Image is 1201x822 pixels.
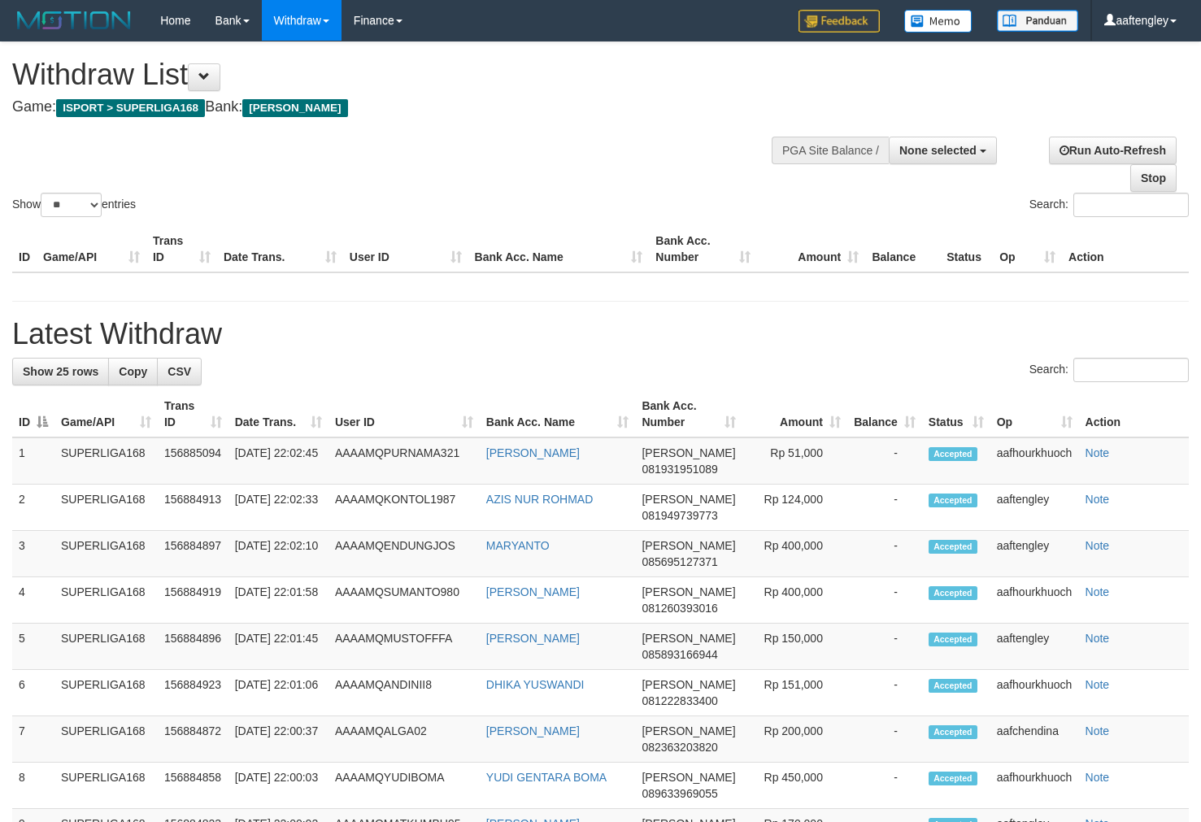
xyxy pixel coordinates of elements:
[37,226,146,272] th: Game/API
[12,670,54,716] td: 6
[642,771,735,784] span: [PERSON_NAME]
[742,763,847,809] td: Rp 450,000
[1029,193,1189,217] label: Search:
[1049,137,1177,164] a: Run Auto-Refresh
[997,10,1078,32] img: panduan.png
[329,485,480,531] td: AAAAMQKONTOL1987
[54,624,158,670] td: SUPERLIGA168
[12,391,54,437] th: ID: activate to sort column descending
[12,624,54,670] td: 5
[486,771,607,784] a: YUDI GENTARA BOMA
[1130,164,1177,192] a: Stop
[329,391,480,437] th: User ID: activate to sort column ascending
[23,365,98,378] span: Show 25 rows
[12,577,54,624] td: 4
[158,716,228,763] td: 156884872
[922,391,990,437] th: Status: activate to sort column ascending
[329,437,480,485] td: AAAAMQPURNAMA321
[1086,446,1110,459] a: Note
[54,763,158,809] td: SUPERLIGA168
[929,447,977,461] span: Accepted
[1086,493,1110,506] a: Note
[158,577,228,624] td: 156884919
[990,624,1079,670] td: aaftengley
[929,494,977,507] span: Accepted
[990,531,1079,577] td: aaftengley
[642,446,735,459] span: [PERSON_NAME]
[742,716,847,763] td: Rp 200,000
[228,763,329,809] td: [DATE] 22:00:03
[486,446,580,459] a: [PERSON_NAME]
[12,318,1189,350] h1: Latest Withdraw
[929,725,977,739] span: Accepted
[158,670,228,716] td: 156884923
[12,763,54,809] td: 8
[847,577,922,624] td: -
[742,391,847,437] th: Amount: activate to sort column ascending
[486,632,580,645] a: [PERSON_NAME]
[486,678,585,691] a: DHIKA YUSWANDI
[12,358,109,385] a: Show 25 rows
[742,670,847,716] td: Rp 151,000
[242,99,347,117] span: [PERSON_NAME]
[12,485,54,531] td: 2
[847,391,922,437] th: Balance: activate to sort column ascending
[158,624,228,670] td: 156884896
[1073,193,1189,217] input: Search:
[929,633,977,646] span: Accepted
[798,10,880,33] img: Feedback.jpg
[12,437,54,485] td: 1
[329,763,480,809] td: AAAAMQYUDIBOMA
[228,670,329,716] td: [DATE] 22:01:06
[642,602,717,615] span: Copy 081260393016 to clipboard
[889,137,997,164] button: None selected
[468,226,650,272] th: Bank Acc. Name
[642,539,735,552] span: [PERSON_NAME]
[228,577,329,624] td: [DATE] 22:01:58
[41,193,102,217] select: Showentries
[904,10,973,33] img: Button%20Memo.svg
[486,585,580,598] a: [PERSON_NAME]
[865,226,940,272] th: Balance
[1086,585,1110,598] a: Note
[847,624,922,670] td: -
[635,391,742,437] th: Bank Acc. Number: activate to sort column ascending
[642,632,735,645] span: [PERSON_NAME]
[157,358,202,385] a: CSV
[108,358,158,385] a: Copy
[993,226,1062,272] th: Op
[329,670,480,716] td: AAAAMQANDINII8
[54,391,158,437] th: Game/API: activate to sort column ascending
[56,99,205,117] span: ISPORT > SUPERLIGA168
[990,485,1079,531] td: aaftengley
[54,531,158,577] td: SUPERLIGA168
[329,531,480,577] td: AAAAMQENDUNGJOS
[228,485,329,531] td: [DATE] 22:02:33
[642,787,717,800] span: Copy 089633969055 to clipboard
[54,485,158,531] td: SUPERLIGA168
[929,586,977,600] span: Accepted
[486,493,593,506] a: AZIS NUR ROHMAD
[1086,678,1110,691] a: Note
[990,391,1079,437] th: Op: activate to sort column ascending
[742,485,847,531] td: Rp 124,000
[54,577,158,624] td: SUPERLIGA168
[228,624,329,670] td: [DATE] 22:01:45
[146,226,217,272] th: Trans ID
[742,577,847,624] td: Rp 400,000
[642,463,717,476] span: Copy 081931951089 to clipboard
[228,437,329,485] td: [DATE] 22:02:45
[847,531,922,577] td: -
[642,741,717,754] span: Copy 082363203820 to clipboard
[486,724,580,737] a: [PERSON_NAME]
[742,531,847,577] td: Rp 400,000
[12,716,54,763] td: 7
[228,391,329,437] th: Date Trans.: activate to sort column ascending
[480,391,636,437] th: Bank Acc. Name: activate to sort column ascending
[54,670,158,716] td: SUPERLIGA168
[642,694,717,707] span: Copy 081222833400 to clipboard
[929,540,977,554] span: Accepted
[486,539,550,552] a: MARYANTO
[642,678,735,691] span: [PERSON_NAME]
[158,437,228,485] td: 156885094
